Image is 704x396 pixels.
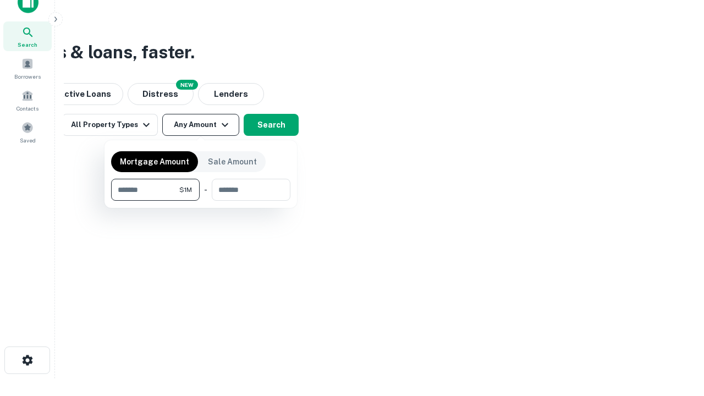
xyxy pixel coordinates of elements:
p: Mortgage Amount [120,156,189,168]
div: - [204,179,207,201]
p: Sale Amount [208,156,257,168]
span: $1M [179,185,192,195]
iframe: Chat Widget [649,308,704,361]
